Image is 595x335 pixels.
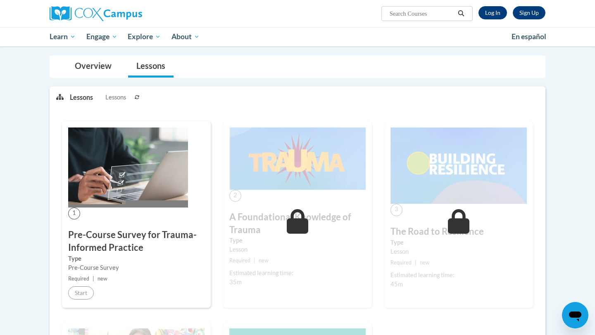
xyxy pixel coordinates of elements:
[166,27,205,46] a: About
[171,32,200,42] span: About
[81,27,123,46] a: Engage
[478,6,507,19] a: Log In
[68,276,89,282] span: Required
[390,247,527,256] div: Lesson
[86,32,117,42] span: Engage
[562,302,588,328] iframe: Button to launch messaging window
[68,286,94,300] button: Start
[98,276,107,282] span: new
[128,56,174,78] a: Lessons
[259,257,269,264] span: new
[229,190,241,202] span: 2
[455,9,467,19] button: Search
[70,93,93,102] p: Lessons
[68,229,205,254] h3: Pre-Course Survey for Trauma-Informed Practice
[512,32,546,41] span: En español
[50,6,207,21] a: Cox Campus
[37,27,558,46] div: Main menu
[390,225,527,238] h3: The Road to Resilience
[229,257,250,264] span: Required
[390,127,527,204] img: Course Image
[506,28,552,45] a: En español
[50,6,142,21] img: Cox Campus
[513,6,545,19] a: Register
[229,236,366,245] label: Type
[68,263,205,272] div: Pre-Course Survey
[229,269,366,278] div: Estimated learning time:
[93,276,94,282] span: |
[128,32,161,42] span: Explore
[415,260,416,266] span: |
[390,238,527,247] label: Type
[420,260,430,266] span: new
[390,281,403,288] span: 45m
[67,56,120,78] a: Overview
[229,211,366,236] h3: A Foundational Knowledge of Trauma
[390,260,412,266] span: Required
[44,27,81,46] a: Learn
[105,93,126,102] span: Lessons
[68,127,188,208] img: Course Image
[390,271,527,280] div: Estimated learning time:
[390,204,402,216] span: 3
[122,27,166,46] a: Explore
[68,208,80,219] span: 1
[389,9,455,19] input: Search Courses
[68,254,205,263] label: Type
[254,257,255,264] span: |
[229,245,366,254] div: Lesson
[50,32,76,42] span: Learn
[229,127,366,190] img: Course Image
[229,278,242,285] span: 35m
